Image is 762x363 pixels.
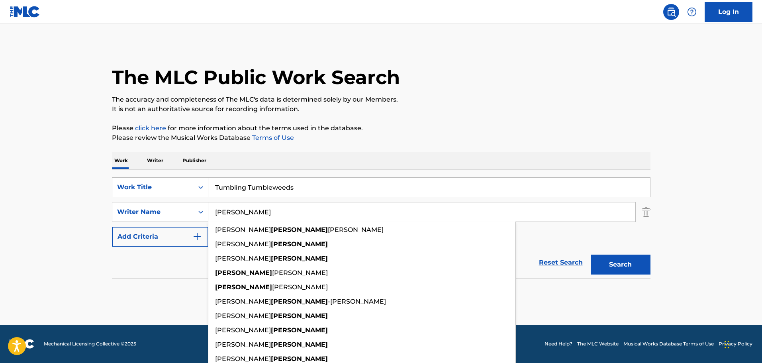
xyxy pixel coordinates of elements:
[271,255,328,262] strong: [PERSON_NAME]
[684,4,700,20] div: Help
[705,2,752,22] a: Log In
[535,254,587,271] a: Reset Search
[112,152,130,169] p: Work
[112,95,650,104] p: The accuracy and completeness of The MLC's data is determined solely by our Members.
[44,340,136,347] span: Mechanical Licensing Collective © 2025
[545,340,572,347] a: Need Help?
[272,269,328,277] span: [PERSON_NAME]
[251,134,294,141] a: Terms of Use
[192,232,202,241] img: 9d2ae6d4665cec9f34b9.svg
[215,326,271,334] span: [PERSON_NAME]
[719,340,752,347] a: Privacy Policy
[577,340,619,347] a: The MLC Website
[663,4,679,20] a: Public Search
[10,339,34,349] img: logo
[328,226,384,233] span: [PERSON_NAME]
[215,298,271,305] span: [PERSON_NAME]
[271,341,328,348] strong: [PERSON_NAME]
[112,104,650,114] p: It is not an authoritative source for recording information.
[215,226,271,233] span: [PERSON_NAME]
[112,177,650,279] form: Search Form
[271,312,328,320] strong: [PERSON_NAME]
[642,202,650,222] img: Delete Criterion
[117,207,189,217] div: Writer Name
[215,283,272,291] strong: [PERSON_NAME]
[145,152,166,169] p: Writer
[112,124,650,133] p: Please for more information about the terms used in the database.
[328,298,386,305] span: -[PERSON_NAME]
[271,226,328,233] strong: [PERSON_NAME]
[725,333,729,357] div: Drag
[272,283,328,291] span: [PERSON_NAME]
[271,240,328,248] strong: [PERSON_NAME]
[215,269,272,277] strong: [PERSON_NAME]
[591,255,650,275] button: Search
[215,355,271,363] span: [PERSON_NAME]
[10,6,40,18] img: MLC Logo
[135,124,166,132] a: click here
[687,7,697,17] img: help
[117,182,189,192] div: Work Title
[112,133,650,143] p: Please review the Musical Works Database
[271,355,328,363] strong: [PERSON_NAME]
[666,7,676,17] img: search
[215,341,271,348] span: [PERSON_NAME]
[623,340,714,347] a: Musical Works Database Terms of Use
[112,65,400,89] h1: The MLC Public Work Search
[215,312,271,320] span: [PERSON_NAME]
[271,326,328,334] strong: [PERSON_NAME]
[215,255,271,262] span: [PERSON_NAME]
[112,227,208,247] button: Add Criteria
[215,240,271,248] span: [PERSON_NAME]
[722,325,762,363] iframe: Chat Widget
[271,298,328,305] strong: [PERSON_NAME]
[180,152,209,169] p: Publisher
